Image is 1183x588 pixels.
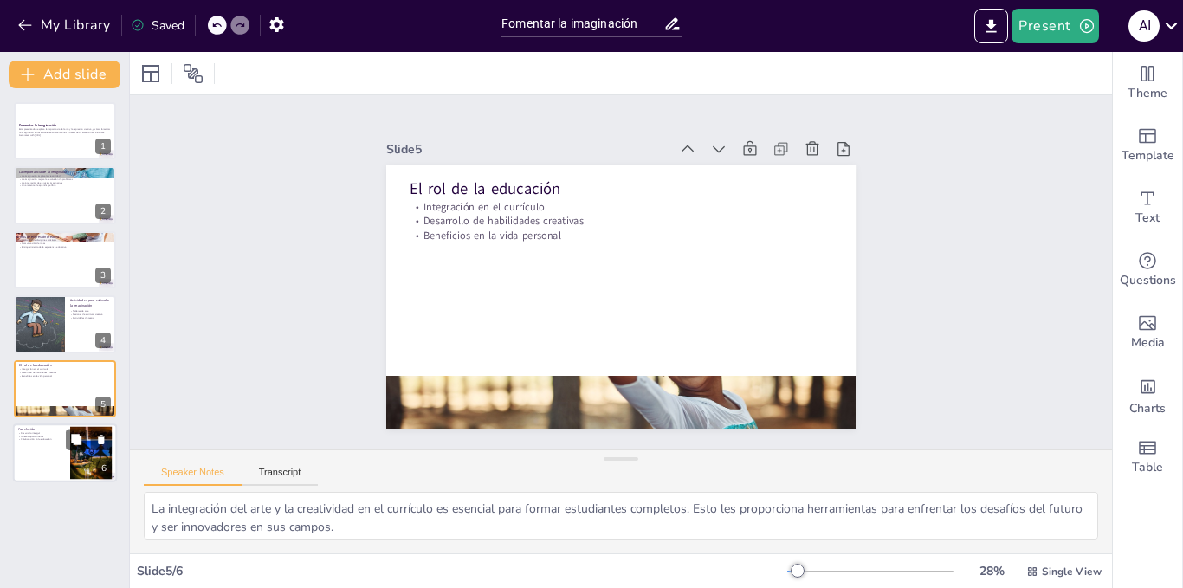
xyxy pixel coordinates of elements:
p: Diversidad de disciplinas artísticas [19,238,111,242]
span: Position [183,63,204,84]
span: Table [1132,458,1163,477]
p: La integración de ejercicios imaginativos [19,180,111,184]
button: Present [1012,9,1098,43]
div: 6 [96,461,112,476]
div: https://cdn.sendsteps.com/images/logo/sendsteps_logo_white.pnghttps://cdn.sendsteps.com/images/lo... [13,423,117,482]
span: Template [1122,146,1174,165]
button: My Library [13,11,118,39]
button: A i [1128,9,1160,43]
div: 5 [95,397,111,412]
p: Comunicación de ideas [19,242,111,245]
div: Change the overall theme [1113,52,1182,114]
div: Add ready made slides [1113,114,1182,177]
div: Get real-time input from your audience [1113,239,1182,301]
p: Generated with [URL] [19,134,111,138]
div: https://cdn.sendsteps.com/images/logo/sendsteps_logo_white.pnghttps://cdn.sendsteps.com/images/lo... [14,102,116,159]
p: Beneficios en la vida personal [410,229,832,243]
div: 4 [95,333,111,348]
p: El rol de la educación [410,178,832,199]
span: Single View [1042,565,1102,578]
div: https://cdn.sendsteps.com/images/logo/sendsteps_logo_white.pnghttps://cdn.sendsteps.com/images/lo... [14,360,116,417]
span: Theme [1128,84,1167,103]
div: Add charts and graphs [1113,364,1182,426]
p: Actividades para estimular la imaginación [70,298,111,307]
span: Media [1131,333,1165,352]
p: Beneficios en la vida personal [19,374,111,378]
div: Saved [131,17,184,34]
p: Integración en el currículo [19,367,111,371]
div: https://cdn.sendsteps.com/images/logo/sendsteps_logo_white.pnghttps://cdn.sendsteps.com/images/lo... [14,231,116,288]
p: Integración en el currículo [410,199,832,214]
button: Speaker Notes [144,467,242,486]
p: Actividades de teatro [70,316,111,320]
div: 28 % [971,563,1012,579]
p: La importancia de la imaginación [19,170,111,175]
button: Duplicate Slide [66,429,87,449]
p: Desarrollo de habilidades creativas [19,371,111,374]
p: Conclusión [18,427,65,432]
button: Delete Slide [91,429,112,449]
input: Insert title [501,11,663,36]
textarea: La integración del arte y la creatividad en el currículo es esencial para formar estudiantes comp... [144,492,1098,540]
div: Slide 5 [386,141,669,158]
button: Transcript [242,467,319,486]
div: A i [1128,10,1160,42]
p: Desarrollo integral [18,431,65,435]
div: Add a table [1113,426,1182,488]
p: Formas de expresión creativa [15,235,107,240]
p: Talleres de arte [70,310,111,313]
p: Esta presentación explora la importancia del arte y la expresión creativa, y cómo fomentar la ima... [19,128,111,134]
button: Add slide [9,61,120,88]
div: Layout [137,60,165,87]
p: Sesiones de escritura creativa [70,313,111,317]
button: Export to PowerPoint [974,9,1008,43]
div: 2 [95,204,111,219]
span: Charts [1129,399,1166,418]
p: Nuevas oportunidades [18,435,65,438]
p: La imaginación mejora la resolución de problemas [19,178,111,181]
p: Un ambiente de aprendizaje libre [19,184,111,187]
p: La imaginación impulsa la creatividad [19,174,111,178]
div: Add images, graphics, shapes or video [1113,301,1182,364]
p: Desarrollo de habilidades creativas [410,214,832,229]
div: https://cdn.sendsteps.com/images/logo/sendsteps_logo_white.pnghttps://cdn.sendsteps.com/images/lo... [14,166,116,223]
p: Enriquecimiento de la experiencia educativa [19,245,111,249]
div: 1 [95,139,111,154]
p: El rol de la educación [19,363,111,368]
strong: Fomentar la Imaginación [19,123,56,127]
p: Colaboración en la educación [18,438,65,442]
div: Add text boxes [1113,177,1182,239]
div: Slide 5 / 6 [137,563,787,579]
div: https://cdn.sendsteps.com/images/logo/sendsteps_logo_white.pnghttps://cdn.sendsteps.com/images/lo... [14,295,116,352]
div: 3 [95,268,111,283]
span: Questions [1120,271,1176,290]
span: Text [1135,209,1160,228]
